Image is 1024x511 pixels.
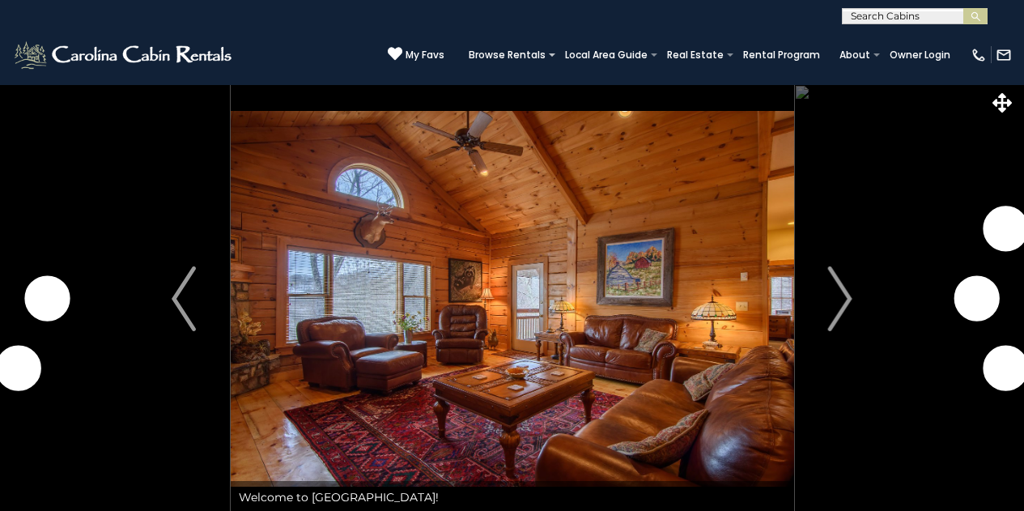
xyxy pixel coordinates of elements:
a: My Favs [388,46,444,63]
img: mail-regular-white.png [996,47,1012,63]
img: White-1-2.png [12,39,236,71]
a: About [831,44,878,66]
a: Browse Rentals [461,44,554,66]
img: phone-regular-white.png [971,47,987,63]
img: arrow [828,266,852,331]
span: My Favs [406,48,444,62]
img: arrow [172,266,196,331]
a: Real Estate [659,44,732,66]
a: Local Area Guide [557,44,656,66]
a: Owner Login [882,44,958,66]
a: Rental Program [735,44,828,66]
